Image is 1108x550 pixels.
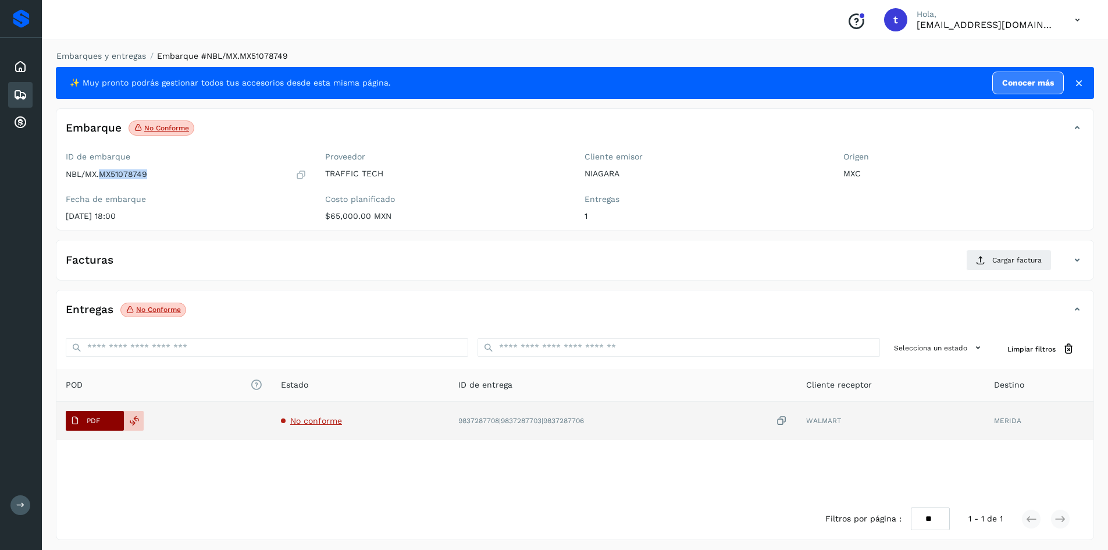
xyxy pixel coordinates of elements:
[290,416,342,425] span: No conforme
[8,54,33,80] div: Inicio
[585,211,825,221] p: 1
[56,118,1093,147] div: EmbarqueNo conforme
[66,254,113,267] h4: Facturas
[66,152,307,162] label: ID de embarque
[966,250,1052,271] button: Cargar factura
[994,379,1024,391] span: Destino
[66,194,307,204] label: Fecha de embarque
[843,169,1084,179] p: MXC
[998,338,1084,360] button: Limpiar filtros
[992,255,1042,265] span: Cargar factura
[124,411,144,431] div: Reemplazar POD
[968,513,1003,525] span: 1 - 1 de 1
[325,152,566,162] label: Proveedor
[585,194,825,204] label: Entregas
[8,110,33,136] div: Cuentas por cobrar
[136,306,181,314] p: No conforme
[825,513,902,525] span: Filtros por página :
[325,169,566,179] p: TRAFFIC TECH
[797,402,985,440] td: WALMART
[144,124,189,132] p: No conforme
[458,415,787,427] div: 9837287708|9837287703|9837287706
[66,379,262,391] span: POD
[66,303,113,317] h4: Entregas
[87,417,100,425] p: PDF
[889,338,989,357] button: Selecciona un estado
[806,379,872,391] span: Cliente receptor
[1007,344,1056,354] span: Limpiar filtros
[157,51,288,61] span: Embarque #NBL/MX.MX51078749
[8,82,33,108] div: Embarques
[66,211,307,221] p: [DATE] 18:00
[56,50,1094,62] nav: breadcrumb
[992,72,1064,94] a: Conocer más
[56,300,1093,329] div: EntregasNo conforme
[585,152,825,162] label: Cliente emisor
[985,402,1093,440] td: MERIDA
[281,379,308,391] span: Estado
[843,152,1084,162] label: Origen
[585,169,825,179] p: NIAGARA
[458,379,512,391] span: ID de entrega
[325,194,566,204] label: Costo planificado
[66,411,124,431] button: PDF
[56,51,146,61] a: Embarques y entregas
[66,169,147,179] p: NBL/MX.MX51078749
[66,122,122,135] h4: Embarque
[70,77,391,89] span: ✨ Muy pronto podrás gestionar todos tus accesorios desde esta misma página.
[325,211,566,221] p: $65,000.00 MXN
[56,250,1093,280] div: FacturasCargar factura
[917,9,1056,19] p: Hola,
[917,19,1056,30] p: teamgcabrera@traffictech.com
